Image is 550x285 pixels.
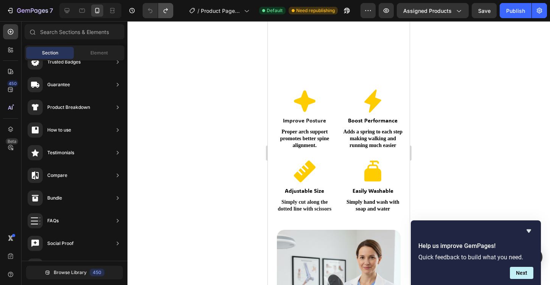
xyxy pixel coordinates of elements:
button: 7 [3,3,56,18]
button: Save [472,3,497,18]
p: 7 [50,6,53,15]
span: Product Page V.1 [201,7,241,15]
span: Default [267,7,283,14]
span: Section [42,50,58,56]
div: Help us improve GemPages! [418,226,533,279]
div: Social Proof [47,240,74,247]
div: How to use [47,126,71,134]
button: Browse Library450 [26,266,123,279]
input: Search Sections & Elements [25,24,124,39]
span: Assigned Products [403,7,452,15]
div: Undo/Redo [143,3,173,18]
h2: Help us improve GemPages! [418,242,533,251]
span: / [197,7,199,15]
span: Need republishing [296,7,335,14]
button: Publish [500,3,531,18]
div: Publish [506,7,525,15]
p: Quick feedback to build what you need. [418,254,533,261]
div: Guarantee [47,81,70,88]
div: 450 [7,81,18,87]
div: FAQs [47,217,59,225]
div: Compare [47,172,67,179]
div: Beta [6,138,18,144]
div: 450 [90,269,104,276]
span: Save [478,8,491,14]
span: Browse Library [54,269,87,276]
button: Assigned Products [397,3,469,18]
div: Bundle [47,194,62,202]
div: Testimonials [47,149,74,156]
button: Hide survey [524,226,533,235]
div: Product Breakdown [47,104,90,111]
button: Next question [510,267,533,279]
span: Element [90,50,108,56]
div: Trusted Badges [47,58,81,66]
iframe: Design area [268,21,410,285]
